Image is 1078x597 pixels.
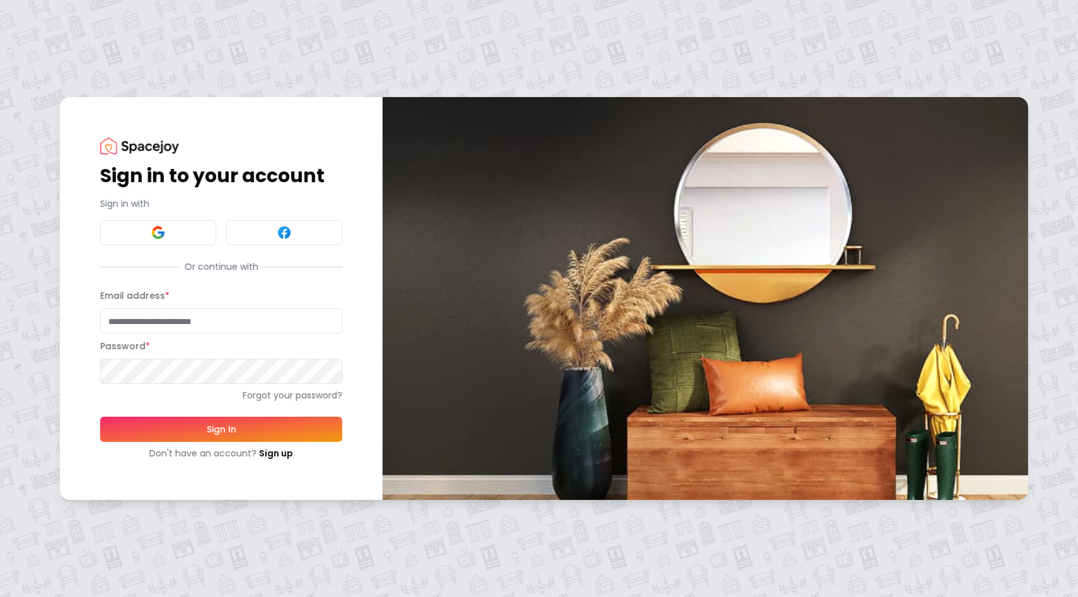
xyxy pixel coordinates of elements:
[100,447,342,460] div: Don't have an account?
[277,225,292,240] img: Facebook signin
[151,225,166,240] img: Google signin
[100,417,342,442] button: Sign In
[100,389,342,402] a: Forgot your password?
[100,289,170,302] label: Email address
[383,97,1028,500] img: banner
[100,165,342,187] h1: Sign in to your account
[100,137,179,154] img: Spacejoy Logo
[259,447,293,460] a: Sign up
[179,260,263,273] span: Or continue with
[100,197,342,210] p: Sign in with
[100,340,150,352] label: Password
